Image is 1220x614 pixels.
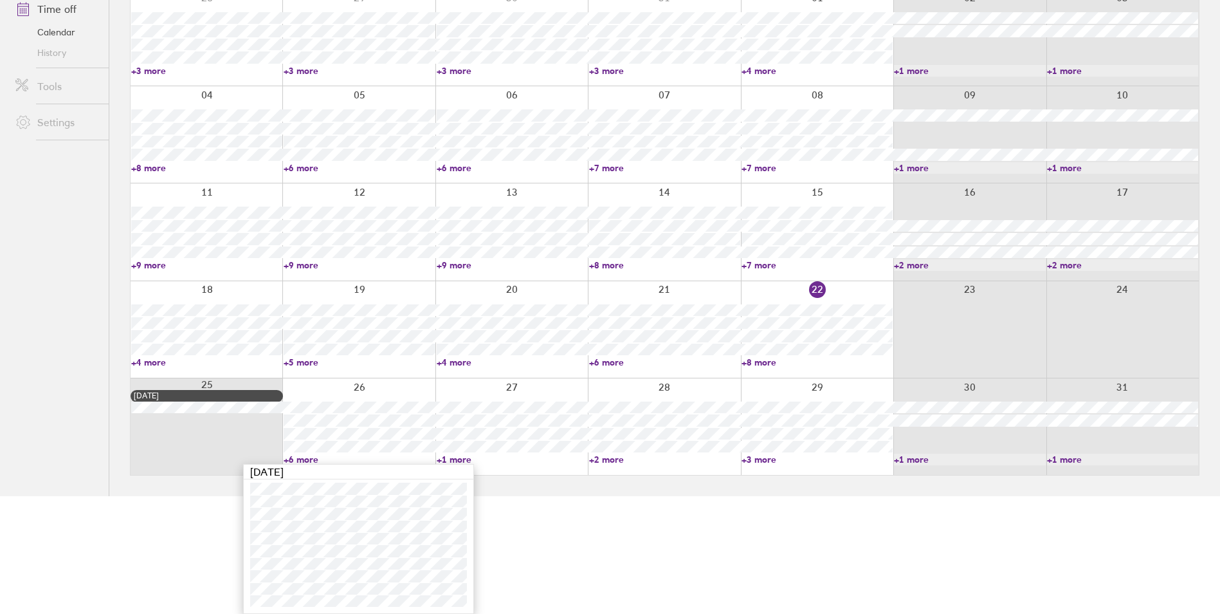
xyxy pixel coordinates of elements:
a: +3 more [742,454,893,465]
a: +7 more [742,162,893,174]
a: +1 more [437,454,588,465]
a: +1 more [1047,454,1198,465]
div: [DATE] [134,391,280,400]
a: +8 more [742,357,893,368]
a: +1 more [894,65,1045,77]
a: +9 more [437,259,588,271]
a: +2 more [589,454,740,465]
a: Calendar [5,22,109,42]
a: History [5,42,109,63]
a: +6 more [284,454,435,465]
a: +1 more [894,162,1045,174]
a: +4 more [742,65,893,77]
a: +7 more [742,259,893,271]
a: +1 more [1047,65,1198,77]
a: +9 more [284,259,435,271]
a: +8 more [131,162,282,174]
a: Tools [5,73,109,99]
a: +4 more [131,357,282,368]
a: +8 more [589,259,740,271]
a: +2 more [1047,259,1198,271]
a: +5 more [284,357,435,368]
a: +3 more [131,65,282,77]
a: +1 more [894,454,1045,465]
a: +3 more [437,65,588,77]
a: +3 more [284,65,435,77]
a: +3 more [589,65,740,77]
a: +6 more [284,162,435,174]
div: [DATE] [244,465,473,479]
a: +4 more [437,357,588,368]
a: +6 more [437,162,588,174]
a: +9 more [131,259,282,271]
a: +6 more [589,357,740,368]
a: +7 more [589,162,740,174]
a: Settings [5,109,109,135]
a: +2 more [894,259,1045,271]
a: +1 more [1047,162,1198,174]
